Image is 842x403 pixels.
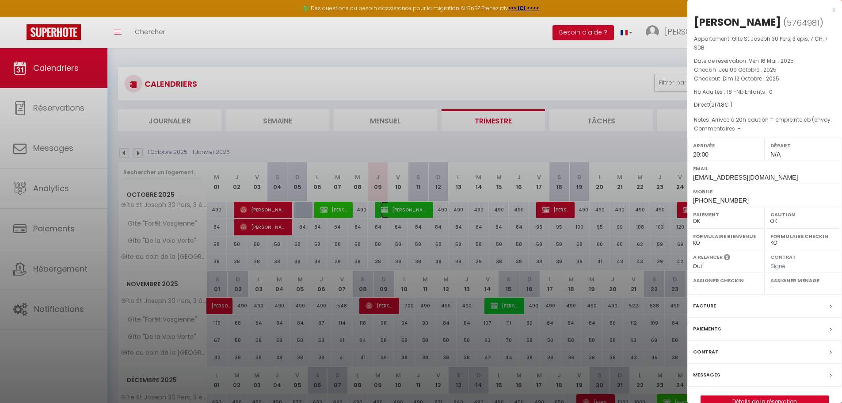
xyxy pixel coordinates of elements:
[738,125,741,132] span: -
[770,232,836,241] label: Formulaire Checkin
[693,164,836,173] label: Email
[693,301,716,311] label: Facture
[693,370,720,380] label: Messages
[694,101,835,109] div: Direct
[694,57,835,65] p: Date de réservation :
[694,115,835,124] p: Notes :
[693,174,798,181] span: [EMAIL_ADDRESS][DOMAIN_NAME]
[724,253,730,263] i: Sélectionner OUI si vous souhaiter envoyer les séquences de messages post-checkout
[770,262,785,270] span: Signé
[693,253,723,261] label: A relancer
[687,4,835,15] div: x
[694,35,828,51] span: Gîte St Joseph 30 Pers, 3 épis, 7 CH, 7 SDB
[723,75,779,82] span: Dim 12 Octobre . 2025
[749,57,794,65] span: Ven 16 Mai . 2025
[693,197,749,204] span: [PHONE_NUMBER]
[694,88,773,96] span: Nb Adultes : 18 -
[770,141,836,150] label: Départ
[694,15,781,29] div: [PERSON_NAME]
[770,276,836,285] label: Assigner Menage
[693,232,759,241] label: Formulaire Bienvenue
[770,210,836,219] label: Caution
[693,151,709,158] span: 20:00
[770,253,796,259] label: Contrat
[770,151,781,158] span: N/A
[709,101,732,108] span: ( € )
[736,88,773,96] span: Nb Enfants : 0
[693,276,759,285] label: Assigner Checkin
[694,35,835,52] p: Appartement :
[693,187,836,196] label: Mobile
[693,324,721,334] label: Paiements
[719,66,777,73] span: Jeu 09 Octobre . 2025
[694,124,835,133] p: Commentaires :
[694,65,835,74] p: Checkin :
[693,141,759,150] label: Arrivée
[693,210,759,219] label: Paiement
[694,74,835,83] p: Checkout :
[787,17,819,28] span: 5764981
[783,16,823,29] span: ( )
[711,101,724,108] span: 2171.8
[693,347,719,357] label: Contrat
